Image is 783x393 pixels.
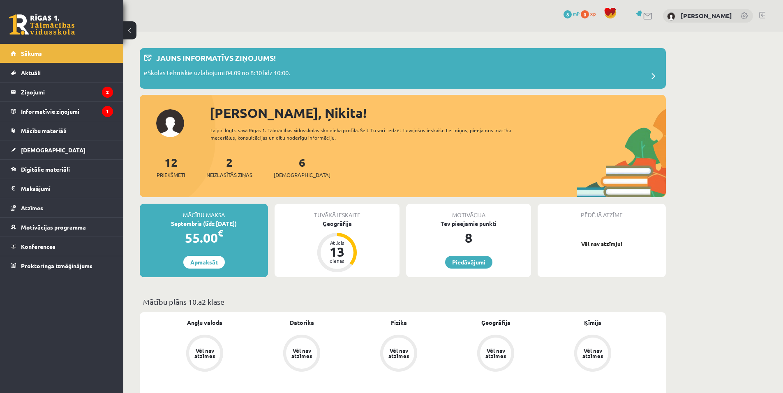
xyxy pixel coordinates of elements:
div: Atlicis [325,240,349,245]
a: Atzīmes [11,198,113,217]
span: Aktuāli [21,69,41,76]
a: 0 xp [581,10,600,17]
div: Ģeogrāfija [275,219,400,228]
p: Jauns informatīvs ziņojums! [156,52,276,63]
div: dienas [325,258,349,263]
span: 8 [564,10,572,18]
a: Datorika [290,318,314,327]
span: Konferences [21,243,55,250]
span: Mācību materiāli [21,127,67,134]
span: xp [590,10,596,17]
div: Laipni lūgts savā Rīgas 1. Tālmācības vidusskolas skolnieka profilā. Šeit Tu vari redzēt tuvojošo... [210,126,526,141]
a: Vēl nav atzīmes [544,335,641,373]
img: Ņikita Ņemiro [667,12,675,21]
legend: Ziņojumi [21,83,113,101]
p: Vēl nav atzīmju! [542,240,662,248]
div: Vēl nav atzīmes [484,348,507,359]
div: 55.00 [140,228,268,248]
a: Digitālie materiāli [11,160,113,179]
a: Ķīmija [584,318,601,327]
span: Digitālie materiāli [21,165,70,173]
i: 2 [102,87,113,98]
a: Piedāvājumi [445,256,492,269]
a: Proktoringa izmēģinājums [11,256,113,275]
div: Vēl nav atzīmes [193,348,216,359]
a: Vēl nav atzīmes [156,335,253,373]
p: eSkolas tehniskie uzlabojumi 04.09 no 8:30 līdz 10:00. [144,68,290,80]
a: Mācību materiāli [11,121,113,140]
a: Konferences [11,237,113,256]
div: [PERSON_NAME], Ņikita! [210,103,666,123]
div: Tuvākā ieskaite [275,204,400,219]
span: 0 [581,10,589,18]
i: 1 [102,106,113,117]
span: Motivācijas programma [21,223,86,231]
p: Mācību plāns 10.a2 klase [143,296,663,307]
legend: Informatīvie ziņojumi [21,102,113,121]
a: Informatīvie ziņojumi1 [11,102,113,121]
div: Motivācija [406,204,531,219]
a: 12Priekšmeti [157,155,185,179]
a: Ģeogrāfija [481,318,510,327]
div: Tev pieejamie punkti [406,219,531,228]
a: Ģeogrāfija Atlicis 13 dienas [275,219,400,273]
a: Angļu valoda [187,318,222,327]
a: Fizika [391,318,407,327]
a: Maksājumi [11,179,113,198]
span: mP [573,10,580,17]
a: Sākums [11,44,113,63]
a: 6[DEMOGRAPHIC_DATA] [274,155,330,179]
div: Pēdējā atzīme [538,204,666,219]
span: Proktoringa izmēģinājums [21,262,92,269]
a: Vēl nav atzīmes [253,335,350,373]
div: Mācību maksa [140,204,268,219]
a: Jauns informatīvs ziņojums! eSkolas tehniskie uzlabojumi 04.09 no 8:30 līdz 10:00. [144,52,662,85]
div: Vēl nav atzīmes [387,348,410,359]
a: 8 mP [564,10,580,17]
a: Motivācijas programma [11,218,113,237]
a: Apmaksāt [183,256,225,269]
div: Septembris (līdz [DATE]) [140,219,268,228]
a: [DEMOGRAPHIC_DATA] [11,140,113,159]
span: [DEMOGRAPHIC_DATA] [274,171,330,179]
div: Vēl nav atzīmes [581,348,604,359]
span: Atzīmes [21,204,43,211]
a: Vēl nav atzīmes [447,335,544,373]
a: 2Neizlasītās ziņas [206,155,252,179]
a: Aktuāli [11,63,113,82]
span: Neizlasītās ziņas [206,171,252,179]
span: Priekšmeti [157,171,185,179]
a: Rīgas 1. Tālmācības vidusskola [9,14,75,35]
span: Sākums [21,50,42,57]
a: Ziņojumi2 [11,83,113,101]
span: € [218,227,223,239]
div: Vēl nav atzīmes [290,348,313,359]
div: 8 [406,228,531,248]
legend: Maksājumi [21,179,113,198]
span: [DEMOGRAPHIC_DATA] [21,146,85,154]
a: Vēl nav atzīmes [350,335,447,373]
a: [PERSON_NAME] [681,11,732,20]
div: 13 [325,245,349,258]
